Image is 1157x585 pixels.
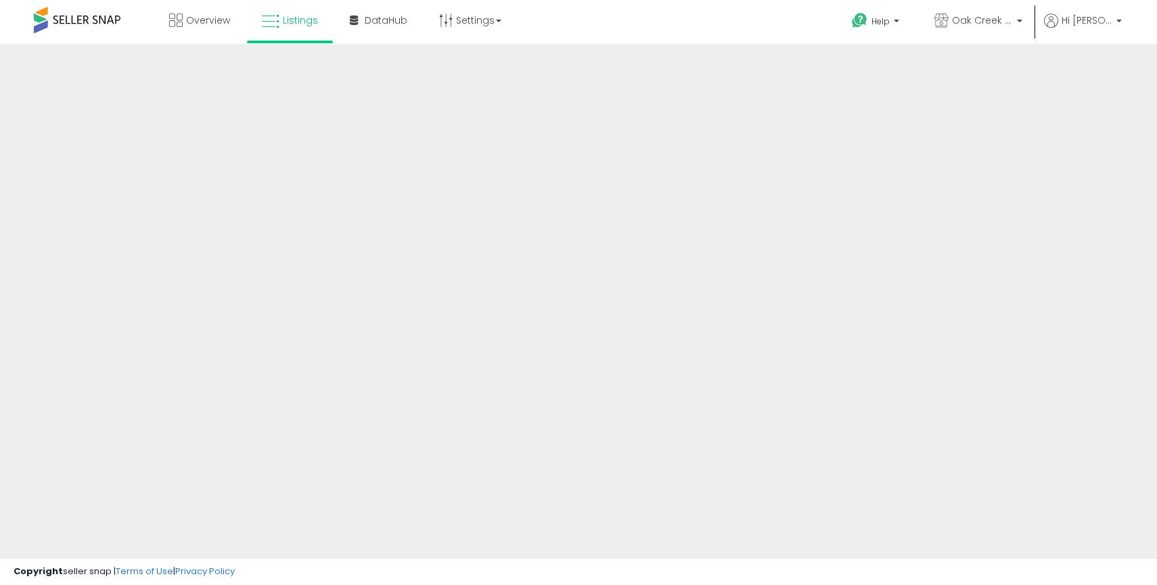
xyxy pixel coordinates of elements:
span: DataHub [365,14,407,27]
a: Privacy Policy [175,565,235,578]
strong: Copyright [14,565,63,578]
i: Get Help [851,12,868,29]
div: seller snap | | [14,565,235,578]
span: Listings [283,14,318,27]
span: Hi [PERSON_NAME] [1062,14,1112,27]
span: Oak Creek Trading Company US [952,14,1013,27]
a: Terms of Use [116,565,173,578]
a: Hi [PERSON_NAME] [1044,14,1122,44]
span: Help [871,16,890,27]
span: Overview [186,14,230,27]
a: Help [841,2,913,44]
